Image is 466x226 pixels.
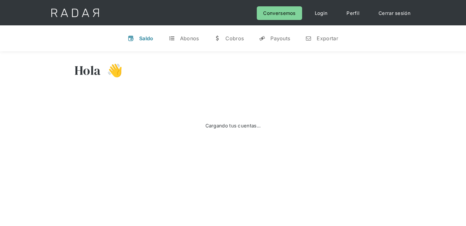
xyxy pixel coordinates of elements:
div: y [259,35,265,42]
div: v [128,35,134,42]
div: t [169,35,175,42]
div: n [305,35,312,42]
div: Cobros [225,35,244,42]
div: Exportar [317,35,338,42]
div: Cargando tus cuentas... [205,121,261,130]
a: Login [308,6,334,20]
div: w [214,35,220,42]
h3: Hola [74,62,100,78]
div: Saldo [139,35,153,42]
div: Abonos [180,35,199,42]
div: Payouts [270,35,290,42]
a: Cerrar sesión [372,6,417,20]
a: Perfil [340,6,366,20]
h3: 👋 [100,62,123,78]
a: Conversemos [257,6,302,20]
